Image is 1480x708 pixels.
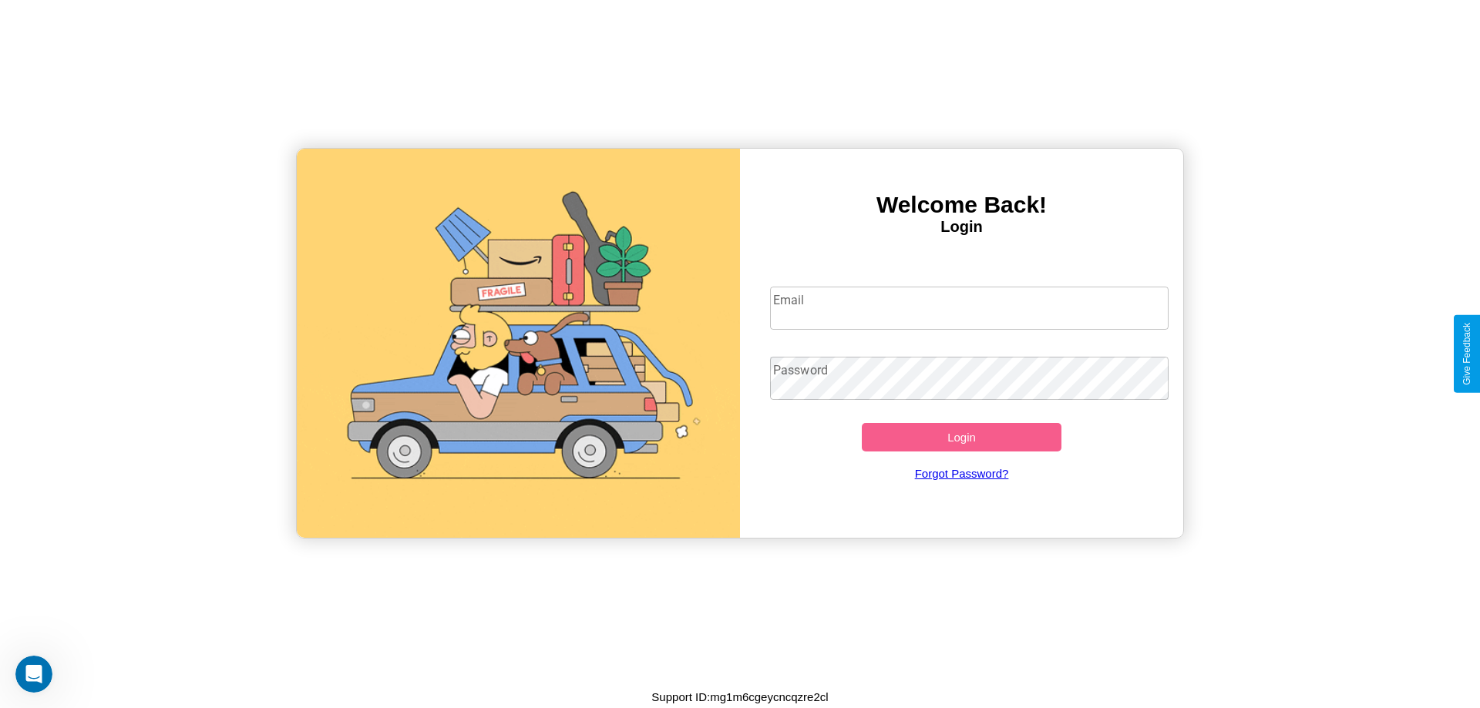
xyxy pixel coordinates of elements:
[740,218,1183,236] h4: Login
[1461,323,1472,385] div: Give Feedback
[15,656,52,693] iframe: Intercom live chat
[651,686,828,707] p: Support ID: mg1m6cgeycncqzre2cl
[862,423,1061,451] button: Login
[740,192,1183,218] h3: Welcome Back!
[297,149,740,538] img: gif
[762,451,1162,495] a: Forgot Password?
